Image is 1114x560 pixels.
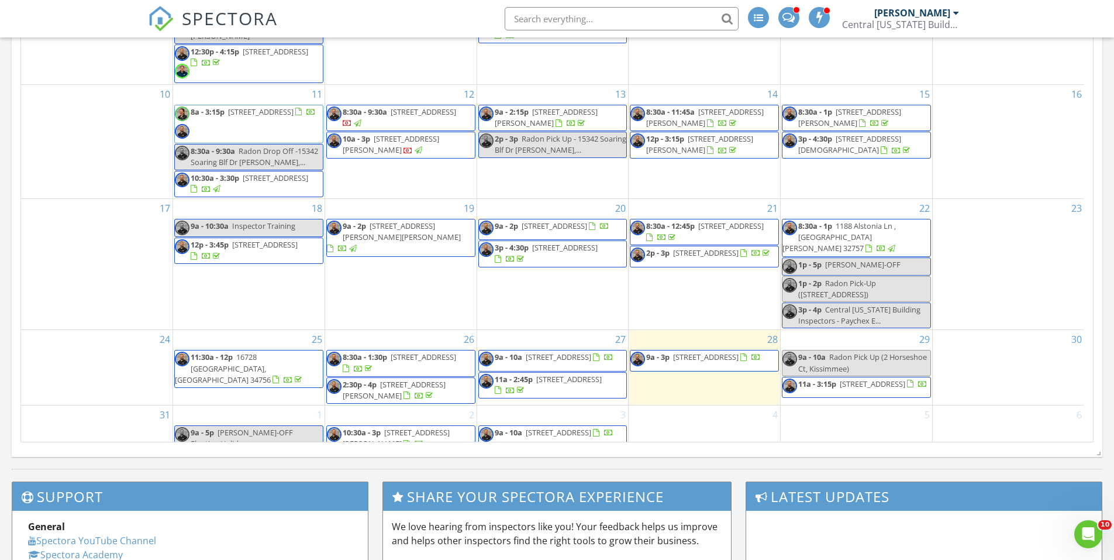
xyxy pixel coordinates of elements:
img: jason.png [327,427,342,442]
a: Go to September 1, 2025 [315,406,325,424]
span: 2p - 3p [495,133,518,144]
a: 9a - 3p [STREET_ADDRESS] [646,352,761,362]
span: [STREET_ADDRESS] [243,173,308,183]
span: 8:30a - 1:30p [343,352,387,362]
a: 12p - 3:45p [STREET_ADDRESS] [191,239,298,261]
span: 2:30p - 4p [343,379,377,390]
span: 8:30a - 1p [798,221,832,231]
span: 10a - 3p [343,133,370,144]
span: 3p - 4:30p [495,242,529,253]
span: Radon Drop Off -15342 Soaring Blf Dr [PERSON_NAME],... [191,146,318,167]
span: 1p - 2p [798,278,822,288]
span: [STREET_ADDRESS] [243,46,308,57]
a: 8:30a - 11:45a [STREET_ADDRESS][PERSON_NAME] [646,106,764,128]
img: The Best Home Inspection Software - Spectora [148,6,174,32]
a: 3p - 3:30p [STREET_ADDRESS] [495,18,598,40]
a: Go to August 10, 2025 [157,85,173,104]
span: [PERSON_NAME]-OFF [825,259,901,270]
td: Go to August 22, 2025 [781,199,933,330]
td: Go to August 14, 2025 [629,84,781,198]
td: Go to August 30, 2025 [932,330,1084,406]
a: 12:30p - 4:15p [STREET_ADDRESS] [191,46,308,68]
a: 11a - 2:45p [STREET_ADDRESS] [478,372,627,398]
a: 9a - 10a [STREET_ADDRESS] [495,352,613,362]
h3: Latest Updates [746,482,1102,511]
td: Go to August 10, 2025 [21,84,173,198]
div: Central Florida Building Inspectors [842,19,959,30]
a: 3p - 4:30p [STREET_ADDRESS] [478,241,627,267]
span: [STREET_ADDRESS][PERSON_NAME] [646,106,764,128]
a: 8:30a - 9:30a [STREET_ADDRESS] [343,106,456,128]
a: Go to August 19, 2025 [461,199,477,218]
iframe: Intercom live chat [1074,520,1102,548]
a: Go to September 4, 2025 [770,406,780,424]
span: Central [US_STATE] Building Inspectors - Paychex E... [798,304,920,326]
a: 12p - 3:15p [STREET_ADDRESS][PERSON_NAME] [646,133,753,155]
a: 9a - 10a [STREET_ADDRESS] [478,350,627,371]
a: 8:30a - 1:30p [STREET_ADDRESS] [326,350,475,376]
a: Go to September 3, 2025 [618,406,628,424]
span: 10 [1098,520,1112,530]
span: [STREET_ADDRESS][DEMOGRAPHIC_DATA] [798,133,901,155]
td: Go to September 5, 2025 [781,406,933,454]
a: SPECTORA [148,16,278,40]
td: Go to August 20, 2025 [477,199,629,330]
span: SPECTORA [182,6,278,30]
a: 8:30a - 1p [STREET_ADDRESS][PERSON_NAME] [782,105,931,131]
span: Radon Pick Up (2 Horseshoe Ct, Kissimmee) [798,352,927,373]
img: luz.png [175,106,189,121]
a: 8a - 3:15p [STREET_ADDRESS] [174,105,323,143]
span: [STREET_ADDRESS][PERSON_NAME] [343,379,446,401]
a: Go to August 27, 2025 [613,330,628,349]
a: Spectora YouTube Channel [28,534,156,547]
img: jason.png [175,124,189,139]
a: 8:30a - 9:30a [STREET_ADDRESS] [326,105,475,131]
span: [STREET_ADDRESS] [391,352,456,362]
span: 9a - 5p [191,427,214,438]
a: 8:30a - 11:45a [STREET_ADDRESS][PERSON_NAME] [630,105,779,131]
span: 12:30p - 4:15p [191,46,239,57]
img: jason.png [782,278,797,293]
span: 8:30a - 1p [798,106,832,117]
a: 9a - 10a [STREET_ADDRESS] [495,427,613,438]
img: jason.png [479,427,494,442]
a: 2p - 3p [STREET_ADDRESS] [630,246,779,267]
span: 1p - 5p [798,259,822,270]
a: Go to August 28, 2025 [765,330,780,349]
img: jason.png [782,221,797,235]
span: 10:30a - 3p [343,427,381,438]
a: 12p - 3:15p [STREET_ADDRESS][PERSON_NAME] [630,132,779,158]
span: [STREET_ADDRESS] [536,374,602,384]
td: Go to August 29, 2025 [781,330,933,406]
img: jason.png [175,352,189,366]
span: 8:30a - 12:45p [646,221,695,231]
a: Go to August 23, 2025 [1069,199,1084,218]
img: jason.png [630,352,645,366]
span: [STREET_ADDRESS][PERSON_NAME] [646,133,753,155]
a: Go to August 13, 2025 [613,85,628,104]
strong: General [28,520,65,533]
span: 12p - 3:15p [646,133,684,144]
td: Go to August 28, 2025 [629,330,781,406]
img: jason.png [327,379,342,394]
span: [STREET_ADDRESS] [522,221,587,231]
a: 10:30a - 3p [STREET_ADDRESS][PERSON_NAME] [326,425,475,452]
a: Go to August 12, 2025 [461,85,477,104]
td: Go to August 26, 2025 [325,330,477,406]
img: jason.png [782,133,797,148]
span: 8a - 3:15p [191,106,225,117]
span: 8:30a - 9:30a [191,146,235,156]
span: [STREET_ADDRESS] [673,248,739,258]
a: 3p - 4:30p [STREET_ADDRESS] [495,242,598,264]
a: 8:30a - 1p 1188 Alstonia Ln , [GEOGRAPHIC_DATA][PERSON_NAME] 32757 [782,219,931,257]
a: 11a - 3:15p [STREET_ADDRESS] [782,377,931,398]
span: Radon Pick Up - 15342 Soaring Blf Dr [PERSON_NAME],... [495,133,626,155]
td: Go to September 1, 2025 [173,406,325,454]
a: Go to August 17, 2025 [157,199,173,218]
a: Go to August 30, 2025 [1069,330,1084,349]
img: jason.png [630,106,645,121]
span: [STREET_ADDRESS][PERSON_NAME] [798,106,901,128]
img: jason.png [479,242,494,257]
a: 11a - 3:15p [STREET_ADDRESS] [798,379,927,389]
a: Go to August 29, 2025 [917,330,932,349]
